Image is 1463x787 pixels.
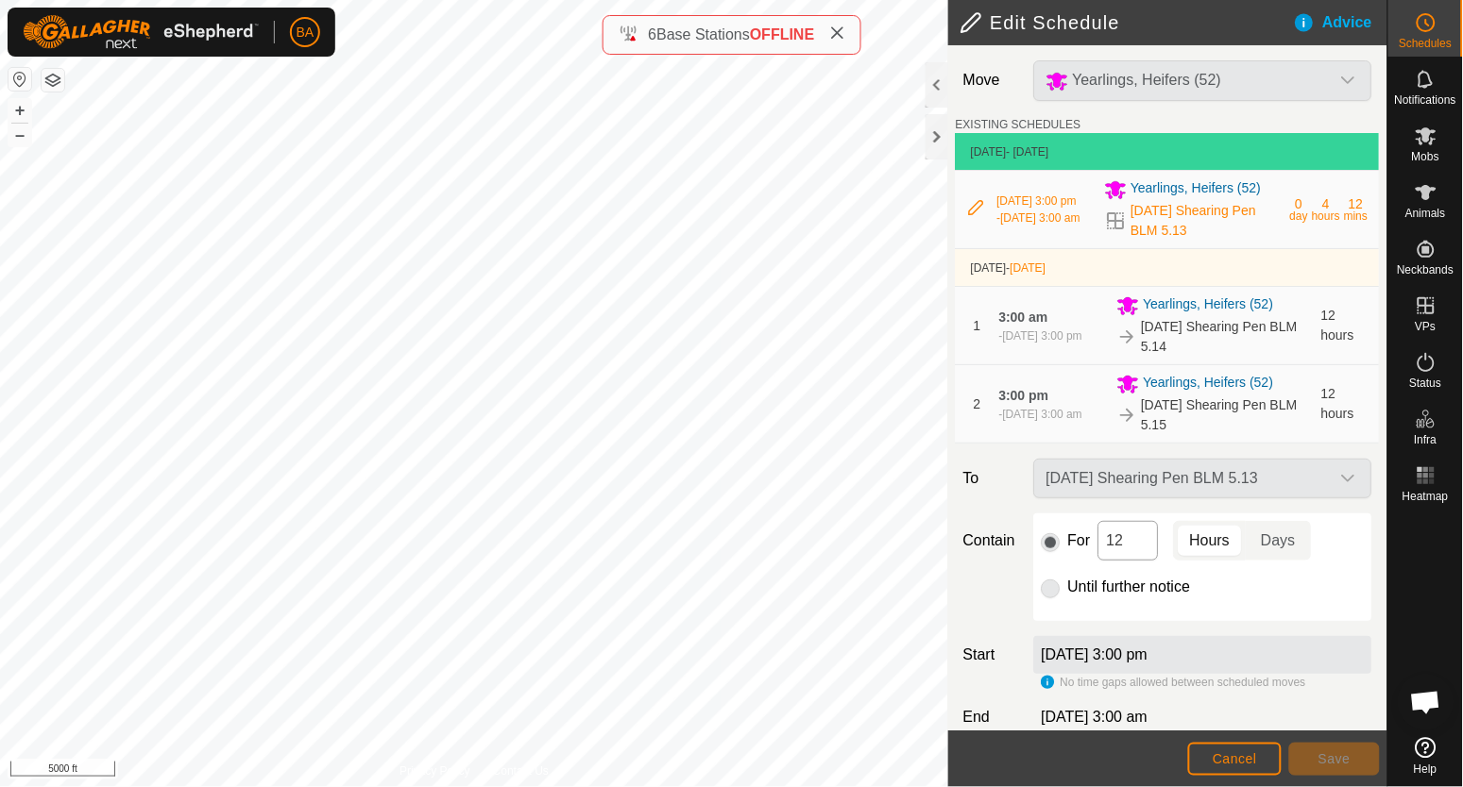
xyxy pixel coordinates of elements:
span: Mobs [1412,151,1439,162]
div: Open chat [1398,674,1454,730]
span: - [1007,261,1046,275]
div: - [999,327,1082,344]
h2: Edit Schedule [960,11,1292,34]
label: End [956,706,1027,728]
span: 1 [974,318,981,333]
button: Save [1289,743,1380,776]
span: Hours [1190,529,1231,552]
div: 0 [1296,197,1303,210]
label: For [1068,533,1091,548]
span: Neckbands [1397,264,1454,276]
label: Move [956,60,1027,101]
div: - [999,406,1082,423]
span: Animals [1405,208,1446,219]
span: [DATE] [971,145,1007,159]
span: No time gaps allowed between scheduled moves [1061,676,1306,689]
img: To [1117,405,1138,426]
button: Reset Map [9,68,31,91]
span: Heatmap [1403,491,1449,502]
span: Status [1409,377,1441,389]
a: Contact Us [493,762,549,779]
div: day [1290,210,1308,222]
label: Until further notice [1068,579,1191,594]
span: 6 [648,26,656,42]
img: Gallagher Logo [23,15,259,49]
a: Help [1388,729,1463,782]
span: Days [1262,529,1296,552]
span: VPs [1415,321,1436,332]
span: Schedules [1399,38,1452,49]
span: [DATE] [1011,261,1046,275]
span: 2 [974,396,981,411]
img: To [1117,327,1138,347]
span: Base Stations [656,26,750,42]
span: [DATE] 3:00 pm [1003,329,1082,343]
span: BA [297,23,315,42]
button: – [9,124,31,146]
label: To [956,459,1027,498]
span: [DATE] 3:00 pm [997,194,1077,208]
span: Yearlings, Heifers (52) [1131,178,1262,201]
span: Notifications [1395,94,1456,106]
div: 4 [1323,197,1331,210]
span: [DATE] 3:00 am [1001,211,1080,225]
span: Infra [1414,434,1437,445]
button: Cancel [1188,743,1282,776]
button: + [9,99,31,122]
span: [DATE] Shearing Pen BLM 5.15 [1142,395,1311,435]
span: [DATE] [971,261,1007,275]
label: [DATE] 3:00 pm [1042,646,1148,662]
div: - [997,209,1080,226]
button: Map Layers [42,69,64,92]
span: Help [1414,763,1437,775]
span: [DATE] 3:00 am [1042,709,1148,725]
span: [DATE] Shearing Pen BLM 5.13 [1131,201,1279,241]
div: 12 [1350,197,1365,210]
span: Save [1318,751,1351,766]
label: EXISTING SCHEDULES [956,116,1081,133]
span: - [DATE] [1007,145,1049,159]
span: 3:00 am [999,310,1048,325]
span: Yearlings, Heifers (52) [1144,294,1274,317]
span: [DATE] 3:00 am [1003,408,1082,421]
a: Privacy Policy [400,762,470,779]
span: OFFLINE [750,26,814,42]
span: [DATE] Shearing Pen BLM 5.14 [1142,317,1311,357]
span: 3:00 pm [999,388,1049,403]
label: Contain [956,529,1027,552]
span: Cancel [1213,751,1257,766]
span: 12 hours [1321,308,1354,343]
div: Advice [1293,11,1387,34]
div: hours [1313,210,1341,222]
label: Start [956,644,1027,666]
div: mins [1345,210,1369,222]
span: Yearlings, Heifers (52) [1144,373,1274,395]
span: 12 hours [1321,386,1354,421]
